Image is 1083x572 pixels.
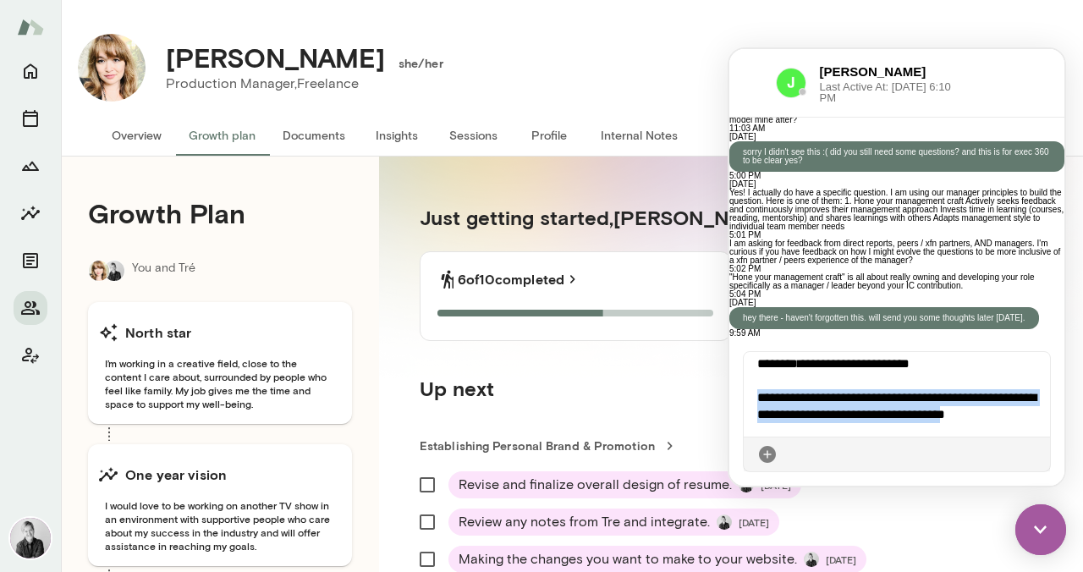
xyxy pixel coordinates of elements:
button: Documents [269,115,359,156]
span: [DATE] [739,515,769,529]
img: Tré Wright [10,518,51,558]
button: Sessions [435,115,511,156]
button: Growth plan [175,115,269,156]
button: North starI’m working in a creative field, close to the content I care about, surrounded by peopl... [88,302,352,424]
img: Ellie Stills [78,34,146,102]
img: Tré Wright [804,552,819,567]
div: Revise and finalize overall design of resume.Tré Wright[DATE] [448,471,801,498]
h6: North star [125,322,192,343]
img: data:image/png;base64,iVBORw0KGgoAAAANSUhEUgAAAMgAAADICAYAAACtWK6eAAAKcklEQVR4Aeyca4xcZRmA35npZrt... [47,19,77,49]
span: Last Active At: [DATE] 6:10 PM [91,32,224,54]
button: Insights [14,196,47,230]
a: Establishing Personal Brand & Promotion [420,437,1059,454]
button: Client app [14,338,47,372]
div: Review any notes from Tre and integrate.Tré Wright[DATE] [448,509,779,536]
button: One year visionI would love to be working on another TV show in an environment with supportive pe... [88,444,352,566]
h4: [PERSON_NAME] [166,41,385,74]
h6: [PERSON_NAME] [91,14,224,32]
a: 6of10completed [458,269,581,289]
h4: Growth Plan [88,197,352,229]
h5: Up next [420,375,494,410]
p: hey there - haven't forgotten this. will send you some thoughts later [DATE]. [14,265,296,273]
img: Tré Wright [717,514,732,530]
span: Review any notes from Tre and integrate. [459,512,710,532]
img: Tré Wright [104,261,124,281]
button: Internal Notes [587,115,691,156]
img: Mento [17,11,44,43]
button: Documents [14,244,47,278]
button: Overview [98,115,175,156]
span: [DATE] [826,553,856,566]
button: Home [14,54,47,88]
button: Growth Plan [14,149,47,183]
button: Profile [511,115,587,156]
p: You and Tré [132,260,195,282]
span: Revise and finalize overall design of resume. [459,475,732,495]
p: Production Manager, Freelance [166,74,430,94]
h5: Just getting started, [PERSON_NAME] ! [420,204,1059,231]
span: I’m working in a creative field, close to the content I care about, surrounded by people who feel... [98,356,342,410]
img: Ellie Stills [89,261,109,281]
button: Sessions [14,102,47,135]
button: Insights [359,115,435,156]
div: Attach [28,395,48,415]
span: Making the changes you want to make to your website. [459,549,797,569]
h6: she/her [399,55,443,72]
p: sorry I didn't see this :( did you still need some questions? and this is for exec 360 to be clea... [14,99,322,116]
h6: One year vision [125,465,227,485]
span: I would love to be working on another TV show in an environment with supportive people who care a... [98,498,342,553]
button: Members [14,291,47,325]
